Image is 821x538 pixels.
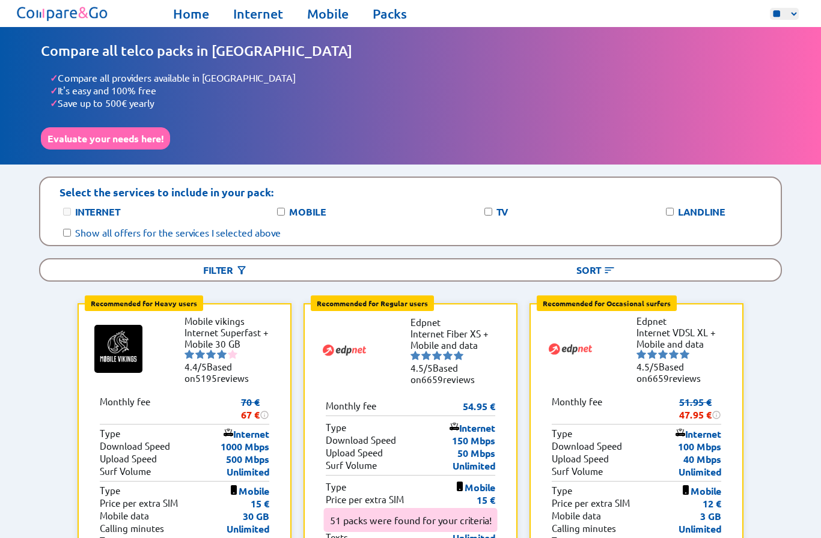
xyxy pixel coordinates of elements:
[40,259,410,280] div: Filter
[94,325,142,373] img: Logo of Mobile vikings
[227,465,269,478] p: Unlimited
[228,349,237,359] img: starnr5
[543,298,671,308] b: Recommended for Occasional surfers
[552,453,609,465] p: Upload Speed
[91,298,197,308] b: Recommended for Heavy users
[185,361,275,384] li: Based on reviews
[669,349,679,359] img: starnr4
[326,481,346,494] p: Type
[317,298,428,308] b: Recommended for Regular users
[185,349,194,359] img: starnr1
[251,497,269,510] p: 15 €
[75,226,281,238] label: Show all offers for the services I selected above
[185,361,207,372] span: 4.4/5
[681,485,691,495] img: icon of mobile
[681,485,721,497] p: Mobile
[227,522,269,535] p: Unlimited
[469,506,495,519] p: 15 GB
[552,428,572,440] p: Type
[100,396,150,421] p: Monthly fee
[658,349,668,359] img: starnr3
[224,428,233,438] img: icon of internet
[326,400,376,413] p: Monthly fee
[185,315,275,327] li: Mobile vikings
[410,316,501,328] li: Edpnet
[260,410,269,420] img: information
[50,71,780,84] li: Compare all providers available in [GEOGRAPHIC_DATA]
[195,372,217,384] span: 5195
[454,351,463,360] img: starnr5
[185,327,275,349] li: Internet Superfast + Mobile 30 GB
[373,5,407,22] a: Packs
[320,326,368,374] img: Logo of Edpnet
[326,434,396,447] p: Download Speed
[224,428,269,440] p: Internet
[678,440,721,453] p: 100 Mbps
[450,422,495,434] p: Internet
[100,485,120,497] p: Type
[421,373,443,385] span: 6659
[636,361,727,384] li: Based on reviews
[326,506,375,519] p: Mobile data
[712,410,721,420] img: information
[41,127,170,150] button: Evaluate your needs here!
[676,428,685,438] img: icon of internet
[173,5,209,22] a: Home
[326,494,404,506] p: Price per extra SIM
[679,408,721,421] div: 47.95 €
[552,522,616,535] p: Calling minutes
[41,42,780,59] h1: Compare all telco packs in [GEOGRAPHIC_DATA]
[452,434,495,447] p: 150 Mbps
[683,453,721,465] p: 40 Mbps
[410,362,433,373] span: 4.5/5
[229,485,269,497] p: Mobile
[217,349,227,359] img: starnr4
[552,485,572,497] p: Type
[50,97,58,109] span: ✓
[410,351,420,360] img: starnr1
[324,508,498,532] div: 51 packs were found for your criteria!
[233,5,283,22] a: Internet
[463,400,495,413] p: 54.95 €
[703,497,721,510] p: 12 €
[700,510,721,522] p: 3 GB
[636,315,727,327] li: Edpnet
[453,459,495,472] p: Unlimited
[229,485,239,495] img: icon of mobile
[552,465,603,478] p: Surf Volume
[678,205,725,218] label: Landline
[455,481,495,494] p: Mobile
[326,422,346,434] p: Type
[100,510,149,522] p: Mobile data
[60,185,273,199] p: Select the services to include in your pack:
[326,459,377,472] p: Surf Volume
[496,205,508,218] label: TV
[241,408,269,421] div: 67 €
[676,428,721,440] p: Internet
[195,349,205,359] img: starnr2
[552,510,601,522] p: Mobile data
[221,440,269,453] p: 1000 Mbps
[477,494,495,506] p: 15 €
[410,328,501,351] li: Internet Fiber XS + Mobile and data
[552,497,630,510] p: Price per extra SIM
[679,396,712,408] s: 51.95 €
[636,361,659,372] span: 4.5/5
[552,440,622,453] p: Download Speed
[636,327,727,349] li: Internet VDSL XL + Mobile and data
[443,351,453,360] img: starnr4
[421,351,431,360] img: starnr2
[50,71,58,84] span: ✓
[50,84,780,97] li: It's easy and 100% free
[680,349,689,359] img: starnr5
[410,259,781,280] div: Sort
[679,465,721,478] p: Unlimited
[546,325,594,373] img: Logo of Edpnet
[50,97,780,109] li: Save up to 500€ yearly
[14,3,111,24] img: Logo of Compare&Go
[50,84,58,97] span: ✓
[552,396,602,421] p: Monthly fee
[226,453,269,465] p: 500 Mbps
[307,5,349,22] a: Mobile
[289,205,326,218] label: Mobile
